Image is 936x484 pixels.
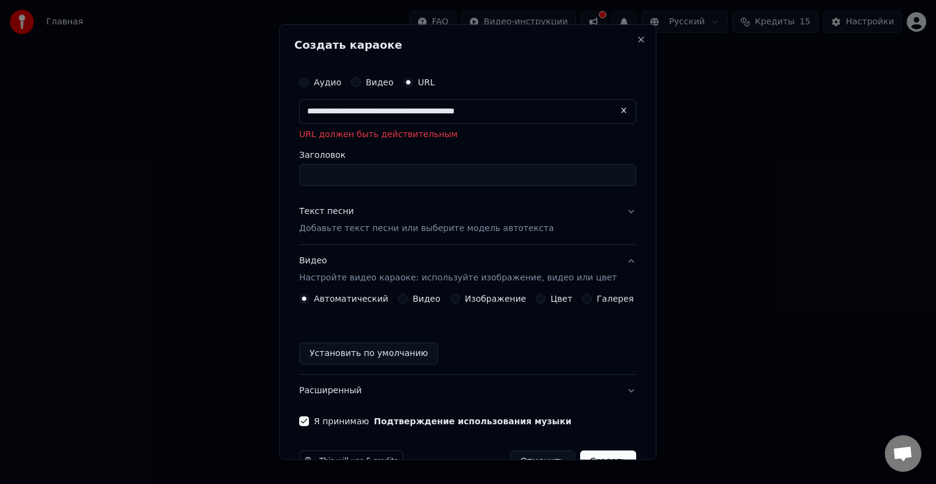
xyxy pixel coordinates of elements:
label: Изображение [465,294,526,303]
label: Заголовок [299,151,636,159]
button: Текст песниДобавьте текст песни или выберите модель автотекста [299,196,636,244]
label: Аудио [314,78,341,87]
button: Создать [580,450,636,472]
p: Добавьте текст песни или выберите модель автотекста [299,222,554,235]
div: Видео [299,255,617,284]
span: This will use 5 credits [319,457,398,466]
button: Расширенный [299,375,636,407]
button: Отменить [510,450,575,472]
p: Настройте видео караоке: используйте изображение, видео или цвет [299,272,617,284]
label: Видео [366,78,394,87]
label: Цвет [551,294,573,303]
button: Установить по умолчанию [299,343,438,365]
label: Автоматический [314,294,388,303]
label: Я принимаю [314,417,572,425]
h2: Создать караоке [294,40,641,51]
label: URL [418,78,435,87]
label: Видео [413,294,441,303]
p: URL должен быть действительным [299,129,636,141]
button: ВидеоНастройте видео караоке: используйте изображение, видео или цвет [299,245,636,294]
button: Я принимаю [374,417,572,425]
div: Текст песни [299,205,354,218]
div: ВидеоНастройте видео караоке: используйте изображение, видео или цвет [299,294,636,374]
label: Галерея [597,294,634,303]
